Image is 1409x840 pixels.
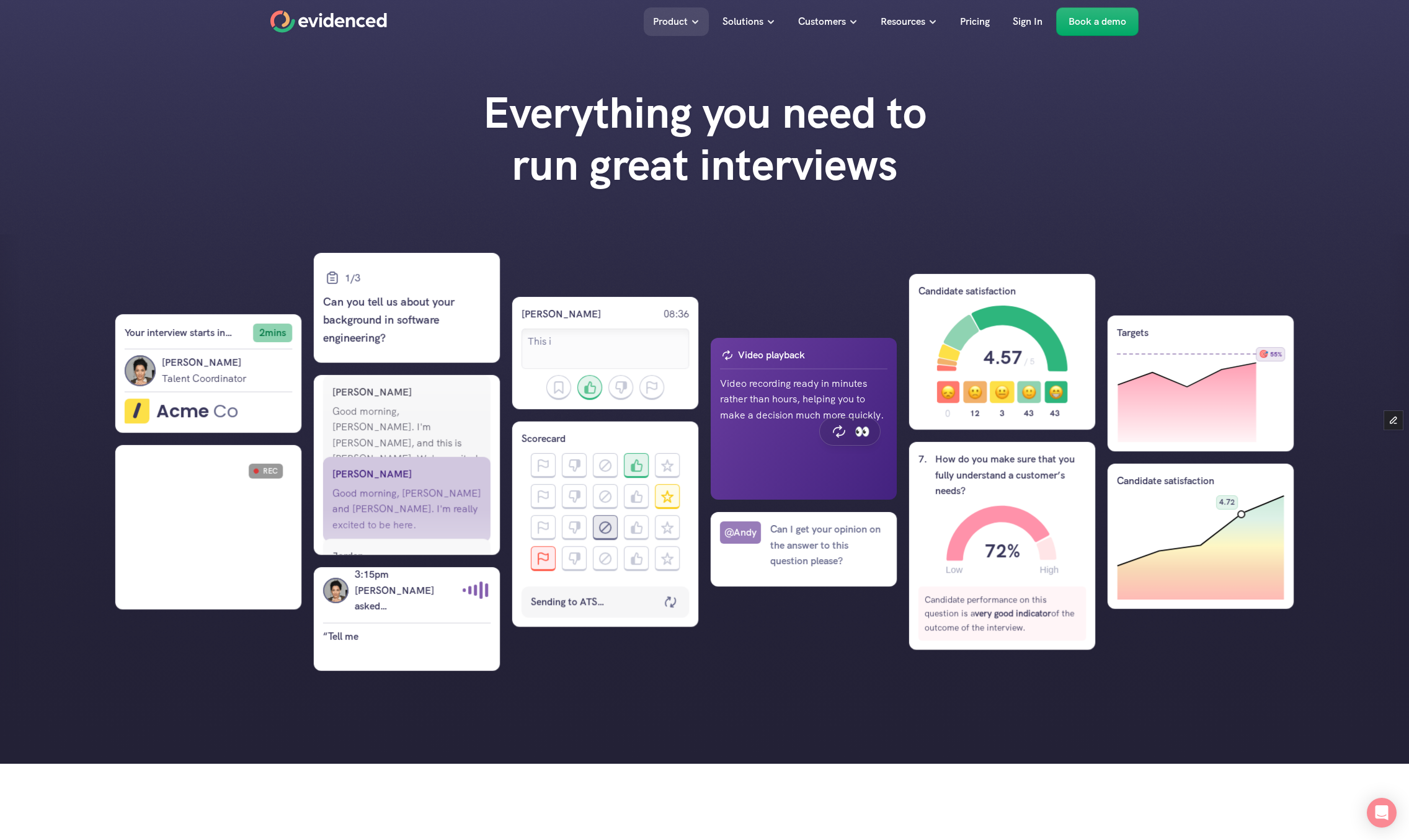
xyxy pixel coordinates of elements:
button: Edit Framer Content [1384,411,1403,430]
p: Solutions [722,14,763,30]
a: Sign In [1003,7,1052,36]
p: Sign In [1013,14,1042,30]
p: Book a demo [1069,14,1126,30]
p: Product [653,14,688,30]
h6: Video playback [738,347,887,363]
p: Resources [881,14,925,30]
p: Customers [798,14,846,30]
p: Video recording ready in minutes rather than hours, helping you to make a decision much more quic... [720,375,887,423]
a: Pricing [951,7,999,36]
h1: Everything you need to run great interviews [456,87,953,191]
a: Home [270,11,387,33]
a: Book a demo [1056,7,1139,36]
p: Pricing [960,14,990,30]
div: Open Intercom Messenger [1367,798,1397,828]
